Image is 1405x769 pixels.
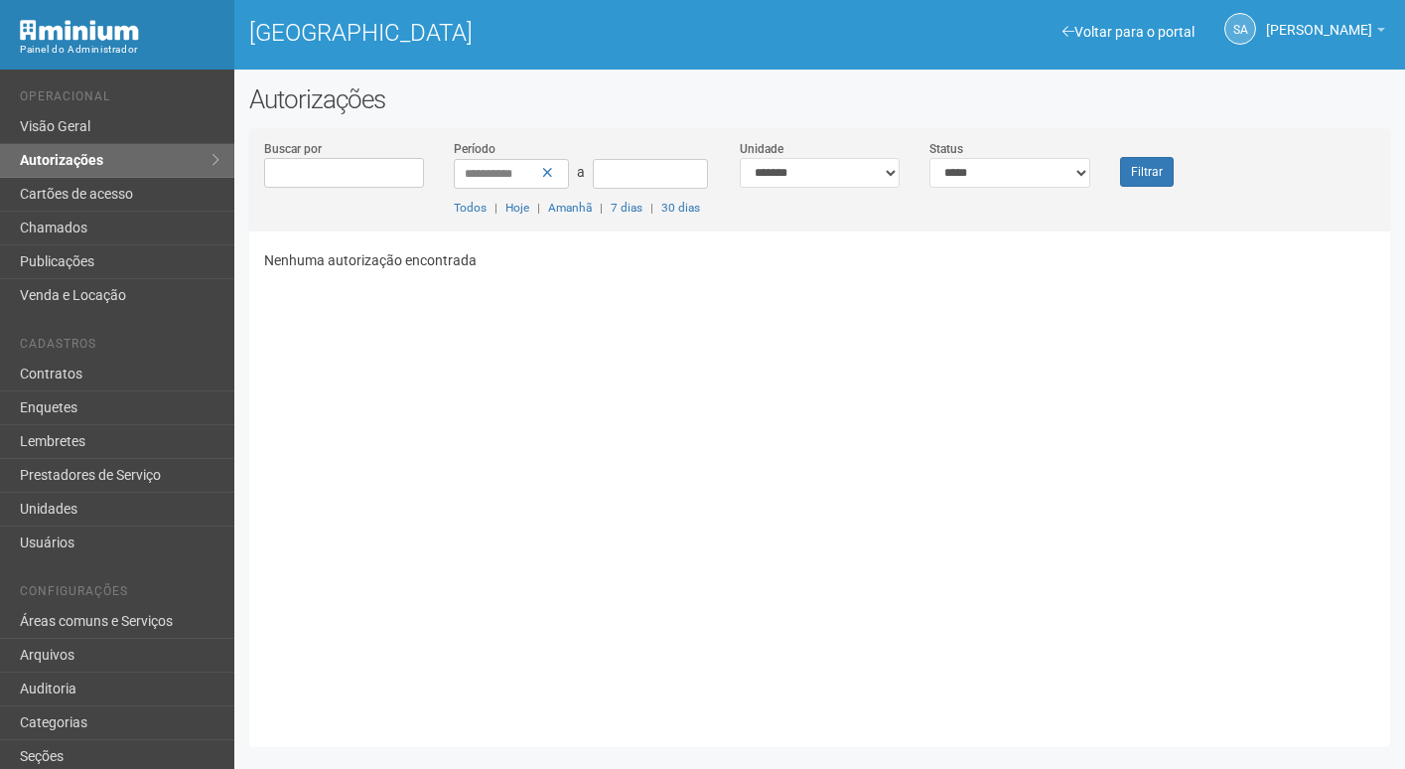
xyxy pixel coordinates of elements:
[1266,3,1372,38] span: Silvio Anjos
[600,201,603,215] span: |
[1224,13,1256,45] a: SA
[20,89,219,110] li: Operacional
[1266,25,1385,41] a: [PERSON_NAME]
[611,201,642,215] a: 7 dias
[264,140,322,158] label: Buscar por
[505,201,529,215] a: Hoje
[650,201,653,215] span: |
[20,20,139,41] img: Minium
[577,164,585,180] span: a
[249,20,805,46] h1: [GEOGRAPHIC_DATA]
[454,201,487,215] a: Todos
[494,201,497,215] span: |
[1062,24,1194,40] a: Voltar para o portal
[929,140,963,158] label: Status
[249,84,1390,114] h2: Autorizações
[20,337,219,358] li: Cadastros
[20,584,219,605] li: Configurações
[740,140,783,158] label: Unidade
[1120,157,1174,187] button: Filtrar
[661,201,700,215] a: 30 dias
[264,251,1375,269] p: Nenhuma autorização encontrada
[454,140,495,158] label: Período
[537,201,540,215] span: |
[548,201,592,215] a: Amanhã
[20,41,219,59] div: Painel do Administrador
